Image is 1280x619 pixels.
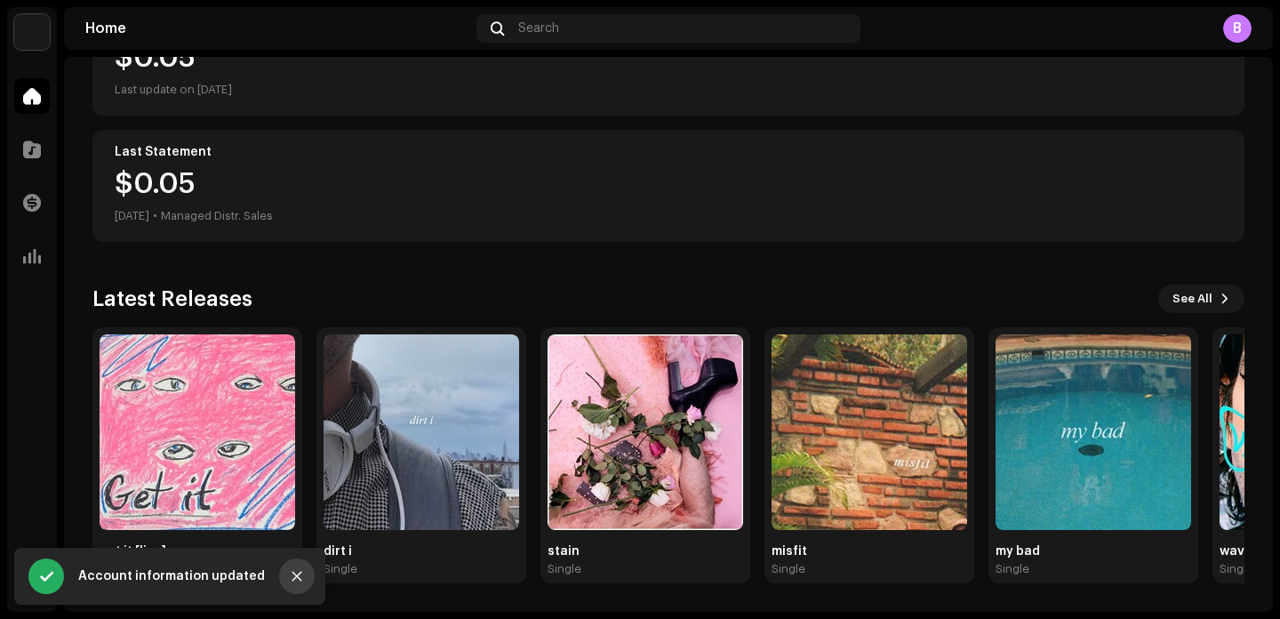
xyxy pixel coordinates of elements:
div: Single [996,562,1029,576]
div: Managed Distr. Sales [161,205,273,227]
div: dirt i [324,544,519,559]
div: Single [548,562,581,576]
span: Search [518,21,559,36]
div: misfit [772,544,967,559]
div: B [1223,14,1252,43]
div: Last update on [DATE] [115,79,1222,100]
re-o-card-value: Balance [92,4,1244,116]
div: Home [85,21,469,36]
img: 76096d11-20f3-41dd-9b7b-fe9a905beac8 [324,334,519,530]
img: 52f8c093-87d8-4f17-bc8e-86d5c13b956b [548,334,743,530]
div: Single [1220,562,1253,576]
div: Last Statement [115,145,1222,159]
img: 34f81ff7-2202-4073-8c5d-62963ce809f3 [14,14,50,50]
div: [DATE] [115,205,149,227]
div: stain [548,544,743,559]
button: See All [1158,285,1244,313]
span: See All [1172,281,1212,317]
img: 63a91f9d-0939-45f0-9f0f-7cb965ddb9ce [996,334,1191,530]
div: Single [772,562,805,576]
img: cbeeb016-1cfa-443c-b1c9-e13f1ff6fbbe [100,334,295,530]
div: get it [live] [100,544,295,559]
h3: Latest Releases [92,285,252,313]
re-o-card-value: Last Statement [92,130,1244,242]
img: 19ab85b1-ddad-407c-ae35-a933249b3fc0 [772,334,967,530]
div: • [153,205,157,227]
div: Account information updated [78,566,265,587]
div: my bad [996,544,1191,559]
button: Close [279,559,315,594]
div: Single [324,562,357,576]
